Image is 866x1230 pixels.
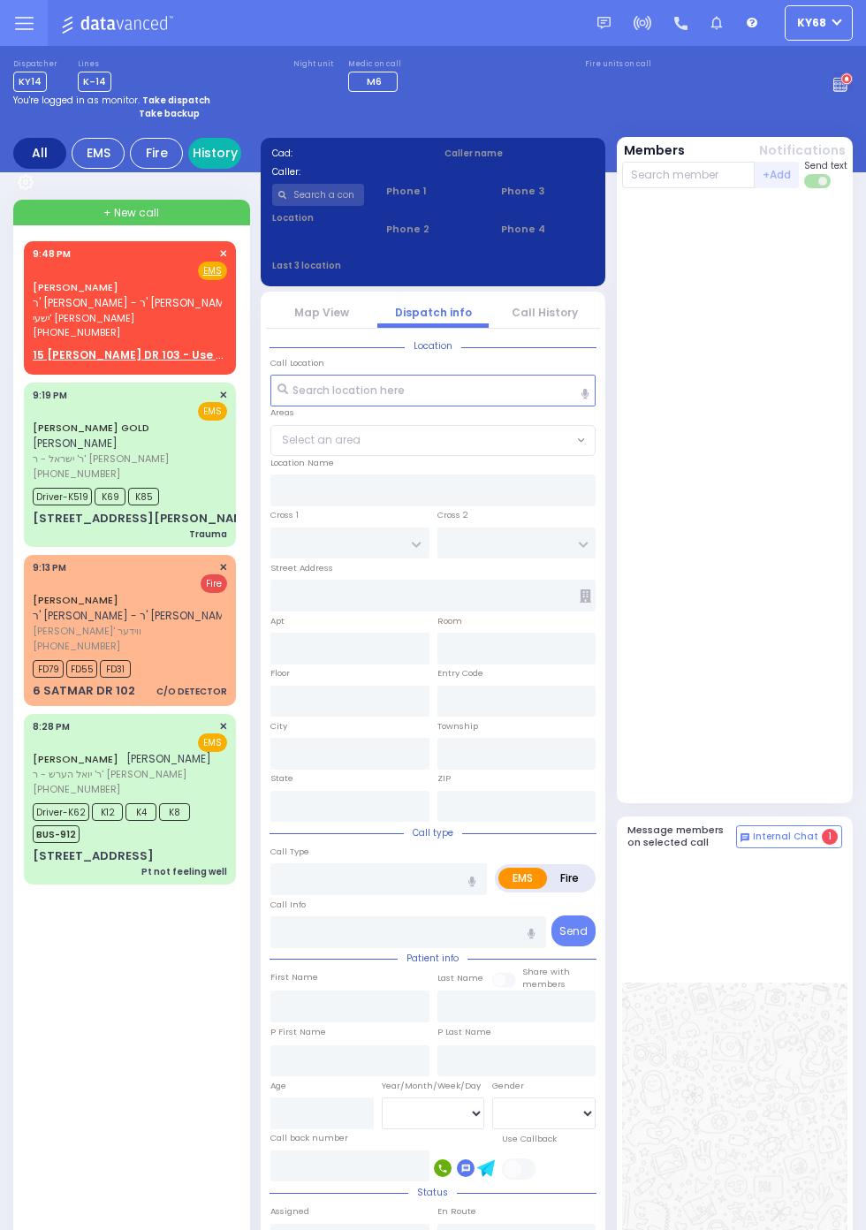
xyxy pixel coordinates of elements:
span: Call type [404,826,462,839]
span: ר' ישראל - ר' [PERSON_NAME] [33,452,222,467]
span: ✕ [219,560,227,575]
span: K69 [95,488,125,505]
label: Age [270,1080,286,1092]
span: [PERSON_NAME]' ווידער [33,624,235,639]
label: Fire [546,868,593,889]
span: K4 [125,803,156,821]
span: K12 [92,803,123,821]
div: Pt not feeling well [141,865,227,878]
strong: Take backup [139,107,200,120]
button: Members [624,141,685,160]
span: 1 [822,829,838,845]
a: [PERSON_NAME] GOLD [33,421,149,435]
button: Internal Chat 1 [736,825,842,848]
span: FD55 [66,660,97,678]
span: Status [408,1186,457,1199]
span: ✕ [219,247,227,262]
label: P First Name [270,1026,326,1038]
img: comment-alt.png [741,833,749,842]
span: Phone 3 [501,184,594,199]
u: EMS [203,264,222,277]
img: message.svg [597,17,611,30]
label: Location [272,211,365,224]
span: Patient info [398,952,467,965]
input: Search location here [270,375,596,406]
label: Apt [270,615,285,627]
div: [STREET_ADDRESS][PERSON_NAME] [33,510,256,528]
span: EMS [198,733,227,752]
span: [PERSON_NAME] [126,751,211,766]
span: 8:28 PM [33,720,70,733]
span: Driver-K62 [33,803,89,821]
span: 9:19 PM [33,389,67,402]
label: Call Location [270,357,324,369]
label: Caller: [272,165,422,178]
label: ZIP [437,772,451,785]
label: Call back number [270,1132,348,1144]
span: Location [405,339,461,353]
span: [PHONE_NUMBER] [33,782,120,796]
span: Fire [201,574,227,593]
a: [PERSON_NAME] [33,593,118,607]
span: ky68 [797,15,826,31]
label: Location Name [270,457,334,469]
span: 9:13 PM [33,561,66,574]
button: ky68 [785,5,853,41]
div: EMS [72,138,125,169]
label: Floor [270,667,290,680]
label: En Route [437,1205,476,1218]
span: M6 [367,74,382,88]
label: Cross 1 [270,509,299,521]
label: Township [437,720,478,733]
label: Cad: [272,147,422,160]
label: EMS [498,868,547,889]
label: Lines [78,59,111,70]
input: Search member [622,162,756,188]
small: Share with [522,966,570,977]
label: Room [437,615,462,627]
label: Last 3 location [272,259,434,272]
span: ר' [PERSON_NAME] - ר' [PERSON_NAME] [33,608,235,623]
span: ר' יואל הערש - ר' [PERSON_NAME] [33,767,211,782]
span: K8 [159,803,190,821]
label: First Name [270,971,318,983]
label: Call Info [270,899,306,911]
div: Fire [130,138,183,169]
div: [STREET_ADDRESS] [33,847,154,865]
div: Year/Month/Week/Day [382,1080,485,1092]
span: K85 [128,488,159,505]
span: Driver-K519 [33,488,92,505]
label: Turn off text [804,172,832,190]
a: History [188,138,241,169]
label: Use Callback [502,1133,557,1145]
label: Dispatcher [13,59,57,70]
span: members [522,978,566,990]
label: Medic on call [348,59,403,70]
a: [PERSON_NAME] [33,280,118,294]
a: Map View [294,305,349,320]
span: + New call [103,205,159,221]
span: ✕ [219,719,227,734]
span: Phone 4 [501,222,594,237]
div: C/O DETECTOR [156,685,227,698]
span: Internal Chat [753,831,818,843]
span: KY14 [13,72,47,92]
label: Night unit [293,59,333,70]
div: 6 SATMAR DR 102 [33,682,135,700]
label: Gender [492,1080,524,1092]
h5: Message members on selected call [627,824,737,847]
div: Trauma [189,528,227,541]
button: Notifications [759,141,846,160]
span: [PHONE_NUMBER] [33,467,120,481]
span: [PHONE_NUMBER] [33,639,120,653]
label: Street Address [270,562,333,574]
label: Call Type [270,846,309,858]
span: ישעי' [PERSON_NAME] [33,311,235,326]
u: 15 [PERSON_NAME] DR 103 - Use this [33,347,237,362]
span: You're logged in as monitor. [13,94,140,107]
span: Phone 2 [386,222,479,237]
span: Send text [804,159,847,172]
input: Search a contact [272,184,365,206]
label: Entry Code [437,667,483,680]
label: Caller name [444,147,595,160]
